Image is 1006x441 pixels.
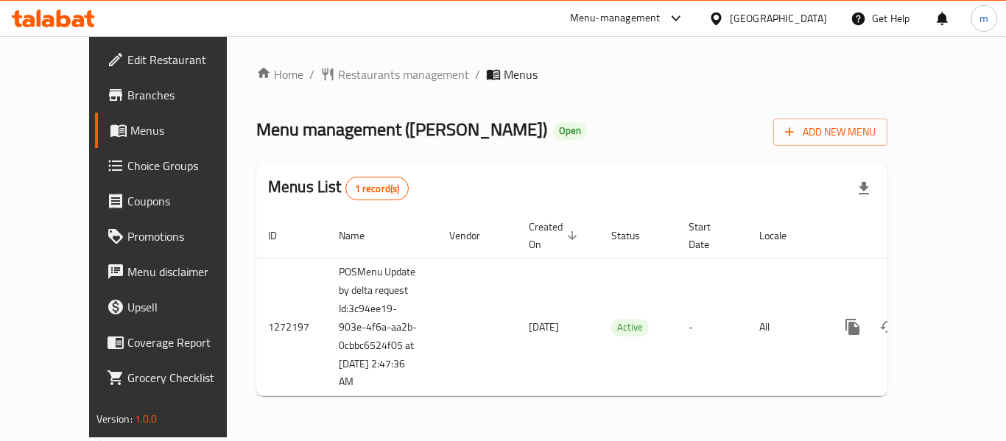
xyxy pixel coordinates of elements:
span: Menus [504,66,538,83]
div: Total records count [345,177,409,200]
li: / [475,66,480,83]
div: Menu-management [570,10,661,27]
a: Promotions [95,219,257,254]
h2: Menus List [268,176,409,200]
span: m [979,10,988,27]
li: / [309,66,314,83]
span: Name [339,227,384,244]
button: more [835,309,870,345]
span: Menu disclaimer [127,263,245,281]
span: Add New Menu [785,123,876,141]
nav: breadcrumb [256,66,887,83]
a: Home [256,66,303,83]
a: Menu disclaimer [95,254,257,289]
span: Vendor [449,227,499,244]
button: Add New Menu [773,119,887,146]
span: Coverage Report [127,334,245,351]
span: Status [611,227,659,244]
span: Branches [127,86,245,104]
th: Actions [823,214,988,258]
a: Restaurants management [320,66,469,83]
span: Version: [96,409,133,428]
span: [DATE] [529,317,559,336]
div: Export file [846,171,882,206]
span: Active [611,319,649,336]
span: Open [553,124,587,137]
span: Locale [759,227,806,244]
td: - [677,258,748,396]
div: [GEOGRAPHIC_DATA] [730,10,827,27]
button: Change Status [870,309,906,345]
a: Edit Restaurant [95,42,257,77]
a: Menus [95,113,257,148]
span: Menu management ( [PERSON_NAME] ) [256,113,547,146]
span: 1 record(s) [346,182,409,196]
span: Edit Restaurant [127,51,245,68]
span: Promotions [127,227,245,245]
a: Branches [95,77,257,113]
td: POSMenu Update by delta request Id:3c94ee19-903e-4f6a-aa2b-0cbbc6524f05 at [DATE] 2:47:36 AM [327,258,437,396]
span: Upsell [127,298,245,316]
td: 1272197 [256,258,327,396]
a: Choice Groups [95,148,257,183]
table: enhanced table [256,214,988,397]
span: Coupons [127,192,245,210]
a: Upsell [95,289,257,325]
span: Choice Groups [127,157,245,174]
span: ID [268,227,296,244]
a: Coverage Report [95,325,257,360]
span: Menus [130,121,245,139]
a: Grocery Checklist [95,360,257,395]
span: Restaurants management [338,66,469,83]
span: Created On [529,218,582,253]
span: Grocery Checklist [127,369,245,387]
span: 1.0.0 [135,409,158,428]
a: Coupons [95,183,257,219]
div: Open [553,122,587,140]
span: Start Date [689,218,730,253]
td: All [748,258,823,396]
